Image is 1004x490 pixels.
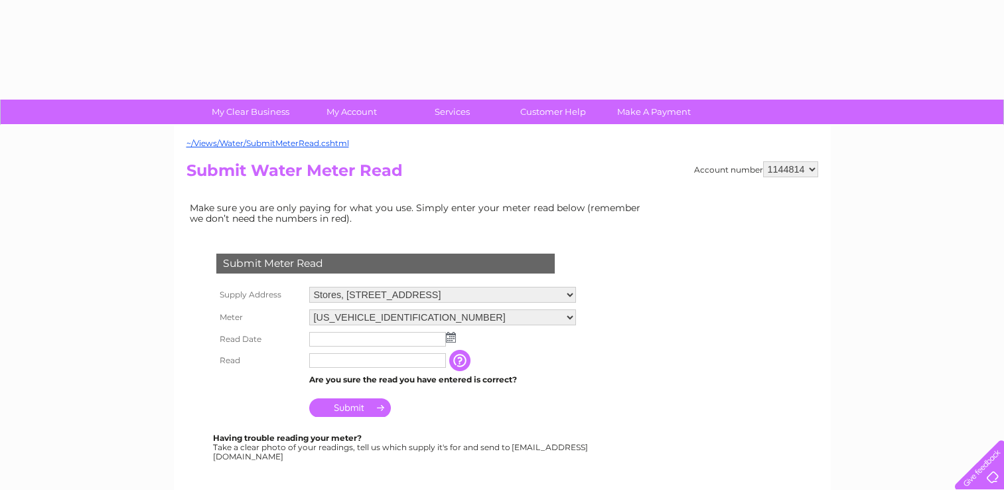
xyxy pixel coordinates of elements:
th: Read [213,350,306,371]
div: Take a clear photo of your readings, tell us which supply it's for and send to [EMAIL_ADDRESS][DO... [213,434,590,461]
a: My Account [297,100,406,124]
img: ... [446,332,456,343]
a: Customer Help [498,100,608,124]
th: Read Date [213,329,306,350]
h2: Submit Water Meter Read [186,161,818,187]
b: Having trouble reading your meter? [213,433,362,443]
th: Supply Address [213,284,306,306]
a: My Clear Business [196,100,305,124]
a: Make A Payment [599,100,709,124]
td: Are you sure the read you have entered is correct? [306,371,579,388]
a: Services [397,100,507,124]
th: Meter [213,306,306,329]
input: Submit [309,398,391,417]
div: Submit Meter Read [216,254,555,274]
div: Account number [694,161,818,177]
a: ~/Views/Water/SubmitMeterRead.cshtml [186,138,349,148]
td: Make sure you are only paying for what you use. Simply enter your meter read below (remember we d... [186,199,651,227]
input: Information [449,350,473,371]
